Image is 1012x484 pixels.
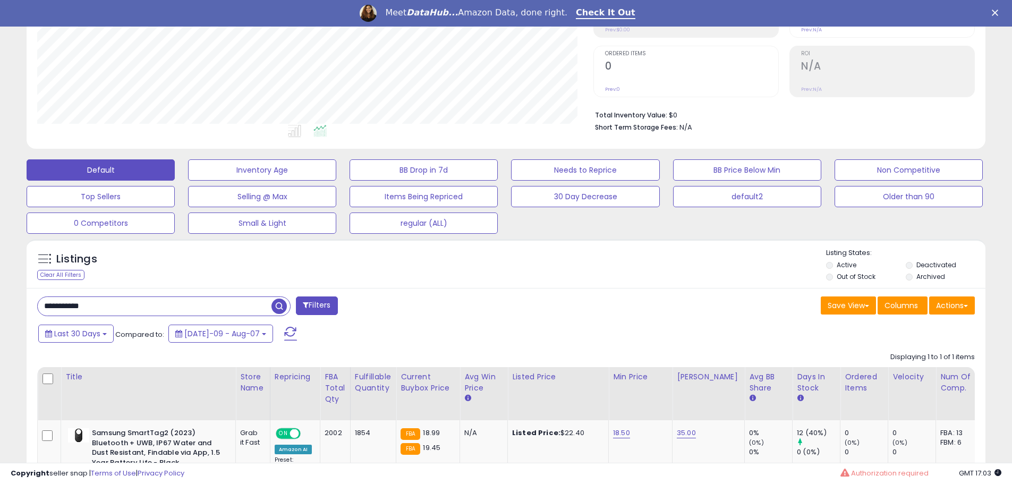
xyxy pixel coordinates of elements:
[749,447,792,457] div: 0%
[959,468,1001,478] span: 2025-09-7 17:03 GMT
[65,371,231,383] div: Title
[275,456,312,480] div: Preset:
[299,429,316,438] span: OFF
[115,329,164,339] span: Compared to:
[511,159,659,181] button: Needs to Reprice
[512,428,600,438] div: $22.40
[801,86,822,92] small: Prev: N/A
[27,186,175,207] button: Top Sellers
[892,438,907,447] small: (0%)
[184,328,260,339] span: [DATE]-09 - Aug-07
[54,328,100,339] span: Last 30 Days
[68,428,89,443] img: 21-yJpzzl9L._SL40_.jpg
[11,468,49,478] strong: Copyright
[749,438,764,447] small: (0%)
[188,186,336,207] button: Selling @ Max
[464,371,503,394] div: Avg Win Price
[350,159,498,181] button: BB Drop in 7d
[605,27,630,33] small: Prev: $0.00
[423,428,440,438] span: 18.99
[878,296,928,315] button: Columns
[613,371,668,383] div: Min Price
[929,296,975,315] button: Actions
[423,443,440,453] span: 19.45
[576,7,635,19] a: Check It Out
[673,186,821,207] button: default2
[350,186,498,207] button: Items Being Repriced
[801,51,974,57] span: ROI
[890,352,975,362] div: Displaying 1 to 1 of 1 items
[845,438,860,447] small: (0%)
[821,296,876,315] button: Save View
[56,252,97,267] h5: Listings
[511,186,659,207] button: 30 Day Decrease
[992,10,1002,16] div: Close
[826,248,985,258] p: Listing States:
[350,213,498,234] button: regular (ALL)
[679,122,692,132] span: N/A
[188,213,336,234] button: Small & Light
[613,428,630,438] a: 18.50
[797,394,803,403] small: Days In Stock.
[916,260,956,269] label: Deactivated
[892,371,931,383] div: Velocity
[325,371,346,405] div: FBA Total Qty
[512,371,604,383] div: Listed Price
[749,371,788,394] div: Avg BB Share
[355,371,392,394] div: Fulfillable Quantity
[797,428,840,438] div: 12 (40%)
[296,296,337,315] button: Filters
[360,5,377,22] img: Profile image for Georgie
[277,429,290,438] span: ON
[27,213,175,234] button: 0 Competitors
[797,447,840,457] div: 0 (0%)
[673,159,821,181] button: BB Price Below Min
[401,428,420,440] small: FBA
[845,447,888,457] div: 0
[845,371,883,394] div: Ordered Items
[92,428,221,480] b: Samsung SmartTag2 (2023) Bluetooth + UWB, IP67 Water and Dust Resistant, Findable via App, 1.5 Ye...
[464,428,499,438] div: N/A
[845,428,888,438] div: 0
[940,428,975,438] div: FBA: 13
[605,60,778,74] h2: 0
[401,443,420,455] small: FBA
[595,111,667,120] b: Total Inventory Value:
[355,428,388,438] div: 1854
[168,325,273,343] button: [DATE]-09 - Aug-07
[835,159,983,181] button: Non Competitive
[940,371,979,394] div: Num of Comp.
[512,428,560,438] b: Listed Price:
[892,428,936,438] div: 0
[27,159,175,181] button: Default
[138,468,184,478] a: Privacy Policy
[385,7,567,18] div: Meet Amazon Data, done right.
[595,123,678,132] b: Short Term Storage Fees:
[240,428,262,447] div: Grab it Fast
[37,270,84,280] div: Clear All Filters
[275,371,316,383] div: Repricing
[11,469,184,479] div: seller snap | |
[91,468,136,478] a: Terms of Use
[837,272,875,281] label: Out of Stock
[325,428,342,438] div: 2002
[464,394,471,403] small: Avg Win Price.
[401,371,455,394] div: Current Buybox Price
[188,159,336,181] button: Inventory Age
[801,60,974,74] h2: N/A
[837,260,856,269] label: Active
[940,438,975,447] div: FBM: 6
[605,51,778,57] span: Ordered Items
[677,428,696,438] a: 35.00
[749,394,755,403] small: Avg BB Share.
[677,371,740,383] div: [PERSON_NAME]
[835,186,983,207] button: Older than 90
[605,86,620,92] small: Prev: 0
[885,300,918,311] span: Columns
[801,27,822,33] small: Prev: N/A
[916,272,945,281] label: Archived
[275,445,312,454] div: Amazon AI
[406,7,458,18] i: DataHub...
[749,428,792,438] div: 0%
[797,371,836,394] div: Days In Stock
